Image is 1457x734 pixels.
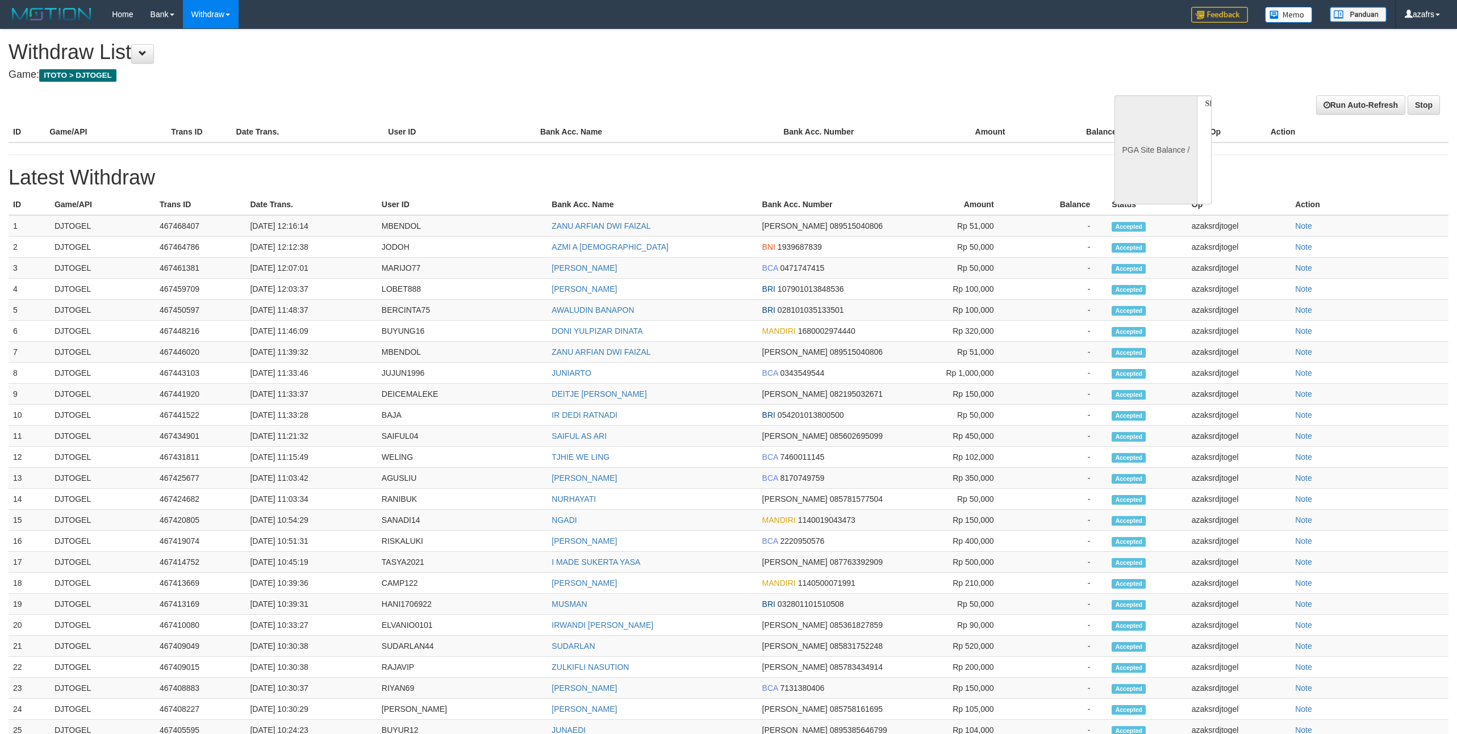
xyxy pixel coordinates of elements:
[383,121,536,142] th: User ID
[1295,242,1312,251] a: Note
[778,284,844,293] span: 107901013848536
[1295,347,1312,356] a: Note
[798,578,855,588] span: 1140500071991
[1112,474,1146,484] span: Accepted
[762,347,828,356] span: [PERSON_NAME]
[798,515,855,525] span: 1140019043473
[762,389,828,399] span: [PERSON_NAME]
[778,242,822,251] span: 1939687839
[1187,384,1291,405] td: azaksrdjtogel
[377,384,547,405] td: DEICEMALEKE
[1011,594,1108,615] td: -
[1112,348,1146,358] span: Accepted
[897,447,1011,468] td: Rp 102,000
[1011,405,1108,426] td: -
[155,426,245,447] td: 467434901
[552,578,617,588] a: [PERSON_NAME]
[1011,279,1108,300] td: -
[1295,494,1312,504] a: Note
[155,279,245,300] td: 467459709
[9,237,50,258] td: 2
[1011,468,1108,489] td: -
[377,342,547,363] td: MBENDOL
[9,384,50,405] td: 9
[1187,552,1291,573] td: azaksrdjtogel
[780,536,825,546] span: 2220950576
[9,531,50,552] td: 16
[1011,258,1108,279] td: -
[897,615,1011,636] td: Rp 90,000
[552,704,617,714] a: [PERSON_NAME]
[50,300,155,321] td: DJTOGEL
[50,531,155,552] td: DJTOGEL
[830,221,883,230] span: 089515040806
[245,594,377,615] td: [DATE] 10:39:31
[9,468,50,489] td: 13
[377,531,547,552] td: RISKALUKI
[9,41,960,64] h1: Withdraw List
[1295,284,1312,293] a: Note
[552,326,642,335] a: DONI YULPIZAR DINATA
[762,368,778,378] span: BCA
[1295,536,1312,546] a: Note
[377,426,547,447] td: SAIFUL04
[1112,369,1146,379] span: Accepted
[1112,222,1146,232] span: Accepted
[897,300,1011,321] td: Rp 100,000
[245,573,377,594] td: [DATE] 10:39:36
[50,426,155,447] td: DJTOGEL
[897,384,1011,405] td: Rp 150,000
[779,121,900,142] th: Bank Acc. Number
[155,552,245,573] td: 467414752
[1291,194,1448,215] th: Action
[1187,510,1291,531] td: azaksrdjtogel
[1011,384,1108,405] td: -
[1295,515,1312,525] a: Note
[897,237,1011,258] td: Rp 50,000
[552,347,650,356] a: ZANU ARFIAN DWI FAIZAL
[155,300,245,321] td: 467450597
[377,510,547,531] td: SANADI14
[1187,573,1291,594] td: azaksrdjtogel
[9,300,50,321] td: 5
[897,342,1011,363] td: Rp 51,000
[9,258,50,279] td: 3
[897,258,1011,279] td: Rp 50,000
[245,489,377,510] td: [DATE] 11:03:34
[9,426,50,447] td: 11
[547,194,757,215] th: Bank Acc. Name
[155,573,245,594] td: 467413669
[762,263,778,272] span: BCA
[377,194,547,215] th: User ID
[1187,363,1291,384] td: azaksrdjtogel
[1187,531,1291,552] td: azaksrdjtogel
[1295,599,1312,609] a: Note
[377,237,547,258] td: JODOH
[9,6,95,23] img: MOTION_logo.png
[377,279,547,300] td: LOBET888
[377,321,547,342] td: BUYUNG16
[778,305,844,314] span: 028101035133501
[762,326,796,335] span: MANDIRI
[50,215,155,237] td: DJTOGEL
[155,489,245,510] td: 467424682
[1112,264,1146,274] span: Accepted
[1187,468,1291,489] td: azaksrdjtogel
[1112,390,1146,400] span: Accepted
[1187,321,1291,342] td: azaksrdjtogel
[552,641,595,651] a: SUDARLAN
[245,468,377,489] td: [DATE] 11:03:42
[50,363,155,384] td: DJTOGEL
[552,452,609,462] a: TJHIE WE LING
[9,215,50,237] td: 1
[897,321,1011,342] td: Rp 320,000
[9,573,50,594] td: 18
[9,447,50,468] td: 12
[1011,552,1108,573] td: -
[762,578,796,588] span: MANDIRI
[9,594,50,615] td: 19
[50,194,155,215] th: Game/API
[1011,573,1108,594] td: -
[830,494,883,504] span: 085781577504
[377,552,547,573] td: TASYA2021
